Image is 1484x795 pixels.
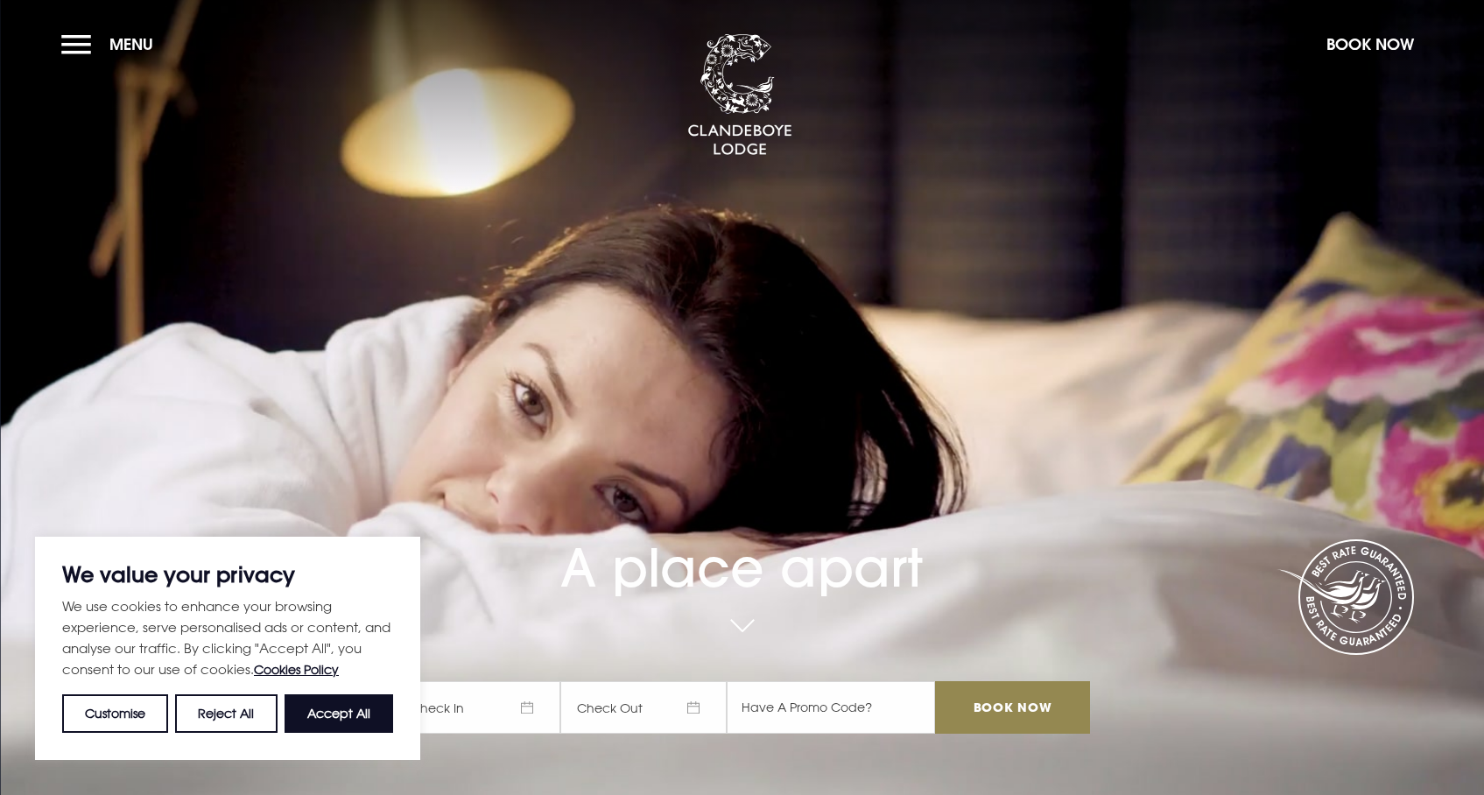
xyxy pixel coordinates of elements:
input: Have A Promo Code? [727,681,935,734]
button: Customise [62,694,168,733]
div: We value your privacy [35,537,420,760]
button: Reject All [175,694,277,733]
img: Clandeboye Lodge [687,34,792,157]
button: Accept All [285,694,393,733]
p: We use cookies to enhance your browsing experience, serve personalised ads or content, and analys... [62,595,393,680]
p: We value your privacy [62,564,393,585]
span: Check In [394,681,560,734]
input: Book Now [935,681,1089,734]
button: Menu [61,25,162,63]
span: Check Out [560,681,727,734]
span: Menu [109,34,153,54]
button: Book Now [1318,25,1423,63]
h1: A place apart [394,489,1089,599]
a: Cookies Policy [254,662,339,677]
